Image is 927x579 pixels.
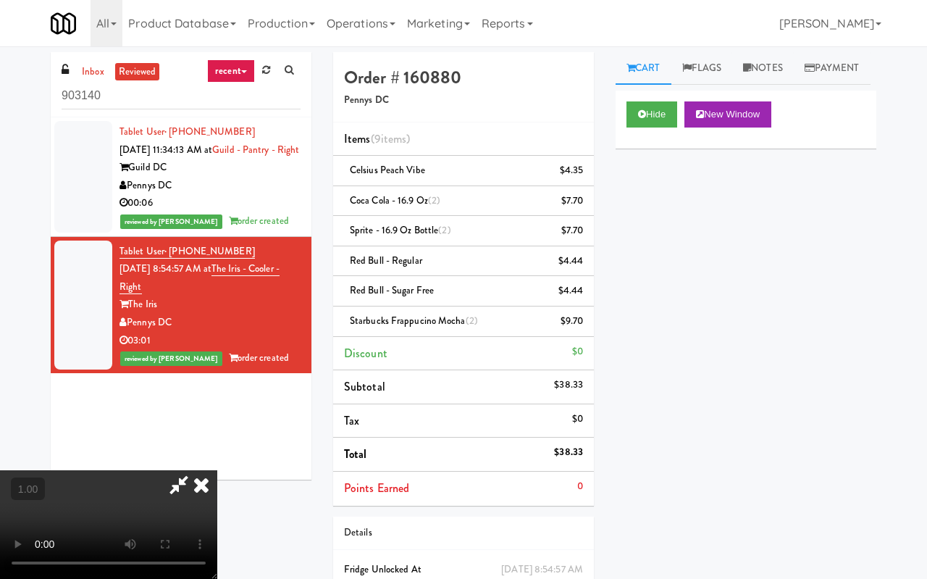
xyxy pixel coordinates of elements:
span: Discount [344,345,387,362]
div: $4.44 [558,252,584,270]
a: Guild - Pantry - Right [212,143,299,157]
input: Search vision orders [62,83,301,109]
span: (2) [428,193,440,207]
span: (2) [438,223,450,237]
div: The Iris [119,296,301,314]
img: Micromart [51,11,76,36]
h4: Order # 160880 [344,68,583,87]
span: Items [344,130,410,147]
a: Tablet User· [PHONE_NUMBER] [119,125,255,138]
ng-pluralize: items [381,130,407,147]
span: Total [344,446,367,462]
span: Points Earned [344,480,409,496]
span: · [PHONE_NUMBER] [164,125,255,138]
span: Starbucks Frappucino Mocha [350,314,478,328]
div: $4.44 [558,282,584,300]
div: $7.70 [561,192,584,210]
span: Red Bull - Regular [350,254,422,267]
a: Tablet User· [PHONE_NUMBER] [119,244,255,259]
li: Tablet User· [PHONE_NUMBER][DATE] 11:34:13 AM atGuild - Pantry - RightGuild DCPennys DC00:06revie... [51,117,311,237]
a: Notes [732,52,794,85]
span: order created [229,351,289,365]
a: reviewed [115,63,160,81]
span: Subtotal [344,378,385,395]
div: 03:01 [119,332,301,350]
span: Celsius Peach Vibe [350,163,425,177]
div: $0 [572,410,583,428]
span: reviewed by [PERSON_NAME] [120,214,222,229]
div: 00:06 [119,194,301,212]
div: Pennys DC [119,314,301,332]
div: $38.33 [554,443,583,462]
div: $4.35 [560,162,584,180]
div: Details [344,524,583,542]
div: $38.33 [554,376,583,394]
div: $7.70 [561,222,584,240]
div: [DATE] 8:54:57 AM [501,561,583,579]
span: · [PHONE_NUMBER] [164,244,255,258]
button: Hide [626,101,677,128]
div: $0 [572,343,583,361]
a: recent [207,59,255,83]
span: Red Bull - Sugar Free [350,283,434,297]
li: Tablet User· [PHONE_NUMBER][DATE] 8:54:57 AM atThe Iris - Cooler - RightThe IrisPennys DC03:01rev... [51,237,311,373]
span: (9 ) [371,130,411,147]
a: Payment [794,52,871,85]
span: Tax [344,412,359,429]
span: reviewed by [PERSON_NAME] [120,351,222,366]
button: New Window [684,101,771,128]
a: inbox [78,63,108,81]
span: [DATE] 11:34:13 AM at [119,143,212,157]
span: (2) [466,314,478,328]
div: Guild DC [119,159,301,177]
span: Sprite - 16.9 oz Bottle [350,223,451,237]
a: Cart [616,52,671,85]
span: [DATE] 8:54:57 AM at [119,262,211,275]
a: The Iris - Cooler - Right [119,262,280,294]
a: Flags [671,52,733,85]
span: order created [229,214,289,228]
div: Pennys DC [119,177,301,195]
span: Coca Cola - 16.9 oz [350,193,440,207]
div: $9.70 [561,312,584,330]
div: 0 [577,478,583,496]
h5: Pennys DC [344,95,583,106]
div: Fridge Unlocked At [344,561,583,579]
